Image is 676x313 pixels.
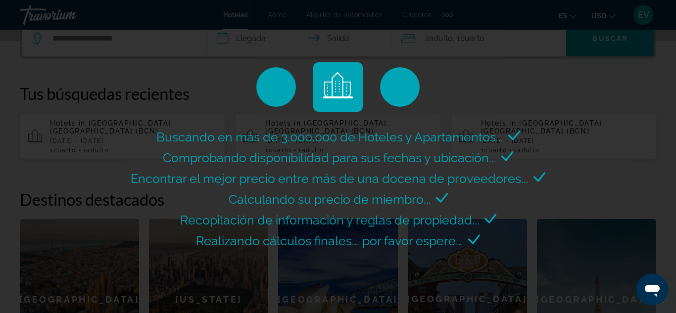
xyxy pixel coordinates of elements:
span: Encontrar el mejor precio entre más de una docena de proveedores... [131,171,529,186]
span: Calculando su precio de miembro... [229,192,431,207]
span: Realizando cálculos finales... por favor espere... [196,233,463,248]
span: Buscando en más de 3.000.000 de Hoteles y Apartamentos... [156,130,503,144]
iframe: Botón para iniciar la ventana de mensajería [636,273,668,305]
span: Comprobando disponibilidad para sus fechas y ubicación... [163,150,496,165]
span: Recopilación de información y reglas de propiedad... [180,213,480,227]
